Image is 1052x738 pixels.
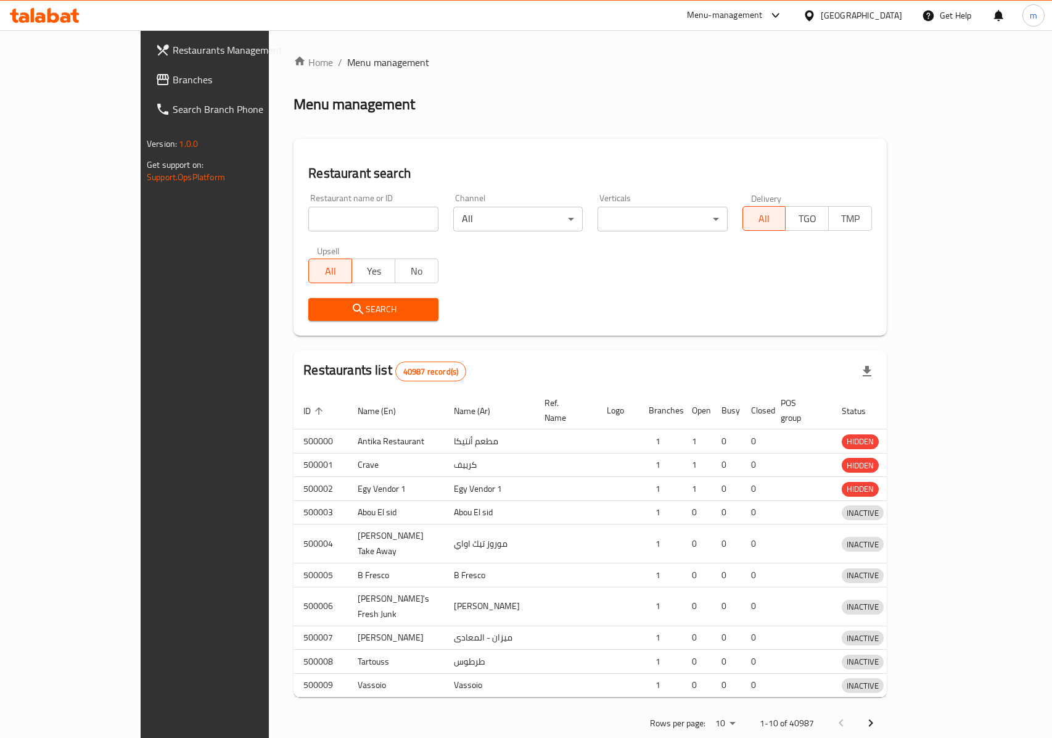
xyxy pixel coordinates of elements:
[308,164,872,183] h2: Restaurant search
[712,563,741,587] td: 0
[314,262,347,280] span: All
[294,500,348,524] td: 500003
[712,650,741,674] td: 0
[357,262,390,280] span: Yes
[741,500,771,524] td: 0
[741,453,771,477] td: 0
[147,136,177,152] span: Version:
[395,362,466,381] div: Total records count
[639,429,682,454] td: 1
[842,679,884,693] span: INACTIVE
[682,500,712,524] td: 0
[348,477,444,501] td: Egy Vendor 1
[741,673,771,697] td: 0
[173,102,306,117] span: Search Branch Phone
[781,396,817,425] span: POS group
[348,453,444,477] td: Crave
[294,650,348,674] td: 500008
[444,453,535,477] td: كرييف
[682,673,712,697] td: 0
[351,259,395,283] button: Yes
[294,55,887,70] nav: breadcrumb
[400,262,434,280] span: No
[338,55,342,70] li: /
[444,626,535,650] td: ميزان - المعادى
[842,434,879,449] span: HIDDEN
[347,55,429,70] span: Menu management
[682,650,712,674] td: 0
[712,587,741,626] td: 0
[639,524,682,563] td: 1
[760,716,814,731] p: 1-10 of 40987
[682,587,712,626] td: 0
[294,563,348,587] td: 500005
[842,404,882,418] span: Status
[682,477,712,501] td: 1
[741,563,771,587] td: 0
[453,207,583,231] div: All
[639,626,682,650] td: 1
[303,361,466,381] h2: Restaurants list
[751,194,782,202] label: Delivery
[294,429,348,454] td: 500000
[317,246,340,255] label: Upsell
[318,302,428,317] span: Search
[348,650,444,674] td: Tartouss
[348,500,444,524] td: Abou El sid
[639,587,682,626] td: 1
[791,210,824,228] span: TGO
[712,477,741,501] td: 0
[146,35,316,65] a: Restaurants Management
[294,524,348,563] td: 500004
[842,568,884,583] span: INACTIVE
[395,259,438,283] button: No
[842,568,884,583] div: INACTIVE
[682,429,712,454] td: 1
[682,453,712,477] td: 1
[842,537,884,552] span: INACTIVE
[294,453,348,477] td: 500001
[785,206,829,231] button: TGO
[146,65,316,94] a: Branches
[682,392,712,429] th: Open
[444,429,535,454] td: مطعم أنتيكا
[348,673,444,697] td: Vassoio
[842,482,879,497] div: HIDDEN
[454,404,506,418] span: Name (Ar)
[444,477,535,501] td: Egy Vendor 1
[712,429,741,454] td: 0
[639,392,682,429] th: Branches
[348,563,444,587] td: B Fresco
[741,626,771,650] td: 0
[173,72,306,87] span: Branches
[842,482,879,496] span: HIDDEN
[444,587,535,626] td: [PERSON_NAME]
[597,392,639,429] th: Logo
[639,477,682,501] td: 1
[842,600,884,614] span: INACTIVE
[741,587,771,626] td: 0
[710,715,740,733] div: Rows per page:
[712,673,741,697] td: 0
[639,563,682,587] td: 1
[712,392,741,429] th: Busy
[741,477,771,501] td: 0
[598,207,727,231] div: ​
[348,587,444,626] td: [PERSON_NAME]'s Fresh Junk
[294,626,348,650] td: 500007
[308,259,352,283] button: All
[179,136,198,152] span: 1.0.0
[146,94,316,124] a: Search Branch Phone
[842,458,879,473] span: HIDDEN
[294,94,415,114] h2: Menu management
[682,626,712,650] td: 0
[444,673,535,697] td: Vassoio
[842,631,884,645] span: INACTIVE
[748,210,781,228] span: All
[444,500,535,524] td: Abou El sid
[639,673,682,697] td: 1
